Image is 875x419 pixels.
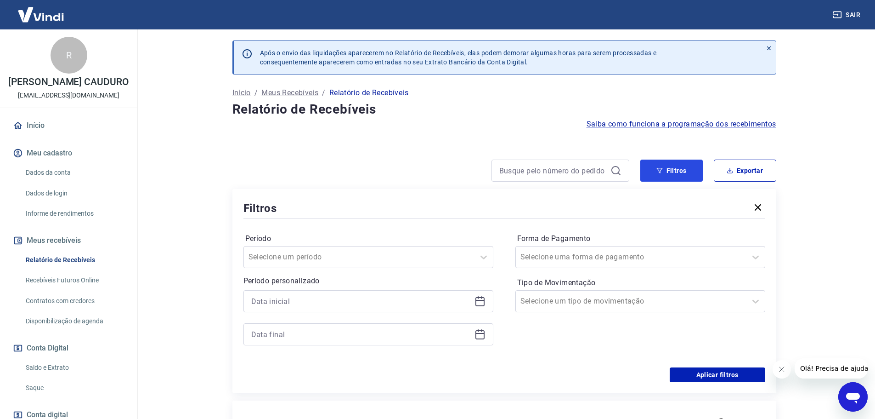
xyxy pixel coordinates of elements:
a: Meus Recebíveis [261,87,318,98]
iframe: Botão para abrir a janela de mensagens [838,382,868,412]
a: Início [11,115,126,136]
span: Olá! Precisa de ajuda? [6,6,77,14]
a: Disponibilização de agenda [22,312,126,331]
h5: Filtros [243,201,277,216]
iframe: Mensagem da empresa [795,358,868,379]
button: Sair [831,6,864,23]
p: Período personalizado [243,276,493,287]
a: Saldo e Extrato [22,358,126,377]
button: Exportar [714,160,776,182]
p: [PERSON_NAME] CAUDURO [8,77,129,87]
button: Meu cadastro [11,143,126,163]
p: [EMAIL_ADDRESS][DOMAIN_NAME] [18,91,119,100]
p: / [322,87,325,98]
p: / [254,87,258,98]
input: Data inicial [251,294,471,308]
a: Dados de login [22,184,126,203]
a: Informe de rendimentos [22,204,126,223]
button: Filtros [640,160,703,182]
p: Relatório de Recebíveis [329,87,408,98]
img: Vindi [11,0,71,29]
a: Saiba como funciona a programação dos recebimentos [587,119,776,130]
a: Recebíveis Futuros Online [22,271,126,290]
h4: Relatório de Recebíveis [232,100,776,119]
a: Contratos com credores [22,292,126,310]
input: Busque pelo número do pedido [499,164,607,178]
a: Dados da conta [22,163,126,182]
label: Período [245,233,491,244]
iframe: Fechar mensagem [773,360,791,379]
label: Forma de Pagamento [517,233,763,244]
div: R [51,37,87,74]
label: Tipo de Movimentação [517,277,763,288]
button: Meus recebíveis [11,230,126,251]
input: Data final [251,327,471,341]
button: Conta Digital [11,338,126,358]
a: Saque [22,379,126,397]
p: Após o envio das liquidações aparecerem no Relatório de Recebíveis, elas podem demorar algumas ho... [260,48,657,67]
a: Relatório de Recebíveis [22,251,126,270]
button: Aplicar filtros [670,367,765,382]
a: Início [232,87,251,98]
